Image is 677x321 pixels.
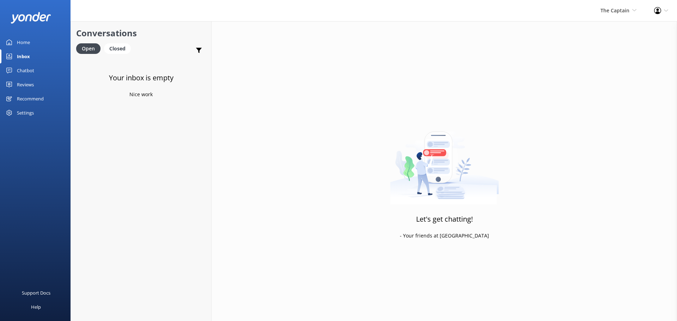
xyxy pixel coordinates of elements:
[22,286,50,300] div: Support Docs
[11,12,51,24] img: yonder-white-logo.png
[31,300,41,314] div: Help
[76,26,206,40] h2: Conversations
[17,106,34,120] div: Settings
[390,117,499,205] img: artwork of a man stealing a conversation from at giant smartphone
[104,43,131,54] div: Closed
[76,44,104,52] a: Open
[17,78,34,92] div: Reviews
[17,35,30,49] div: Home
[17,92,44,106] div: Recommend
[17,49,30,63] div: Inbox
[129,91,153,98] p: Nice work
[76,43,100,54] div: Open
[109,72,173,84] h3: Your inbox is empty
[600,7,629,14] span: The Captain
[416,214,473,225] h3: Let's get chatting!
[17,63,34,78] div: Chatbot
[400,232,489,240] p: - Your friends at [GEOGRAPHIC_DATA]
[104,44,134,52] a: Closed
